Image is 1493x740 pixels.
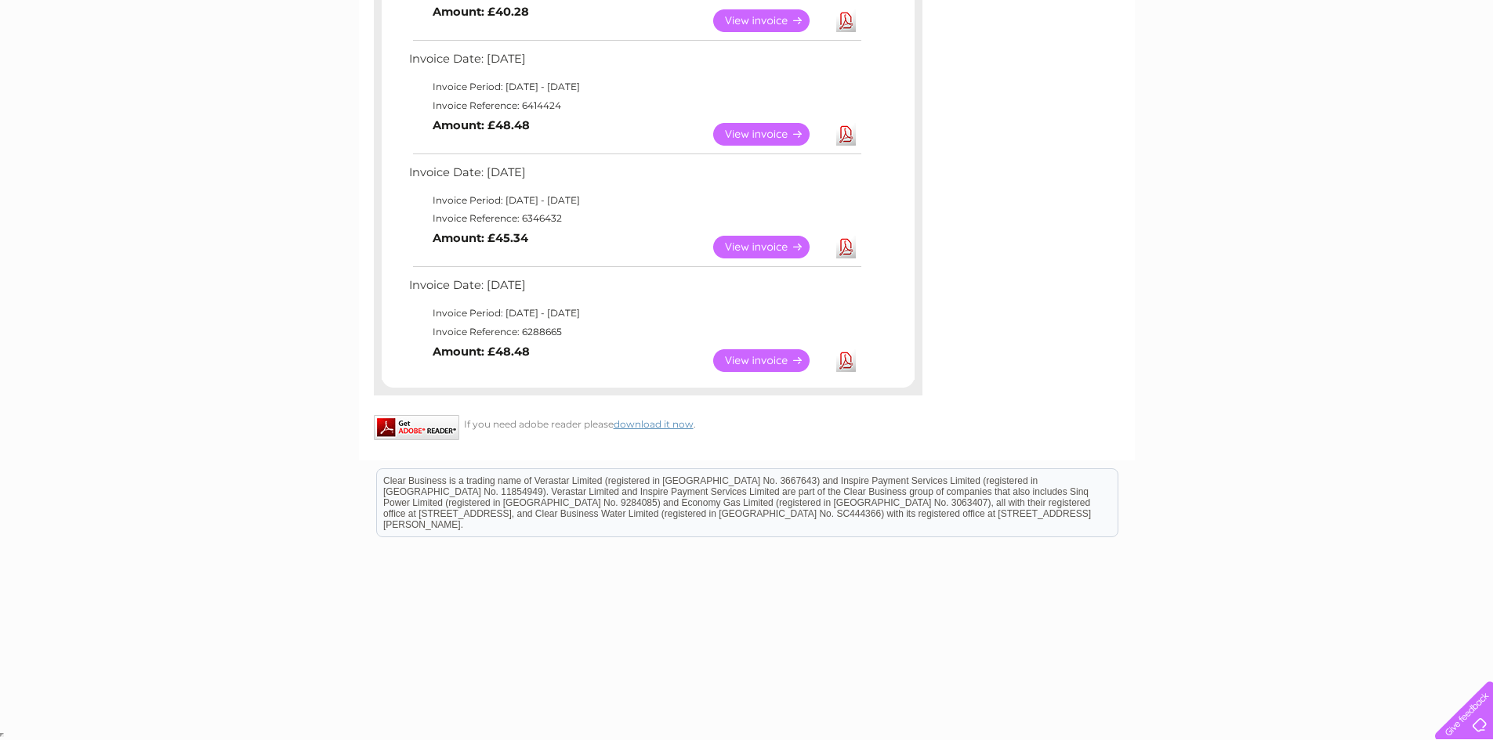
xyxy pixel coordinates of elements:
a: 0333 014 3131 [1198,8,1306,27]
td: Invoice Period: [DATE] - [DATE] [405,304,864,323]
b: Amount: £48.48 [433,345,530,359]
img: logo.png [53,41,132,88]
td: Invoice Date: [DATE] [405,162,864,191]
td: Invoice Period: [DATE] - [DATE] [405,191,864,210]
a: Download [836,9,856,32]
td: Invoice Reference: 6288665 [405,323,864,341]
a: Download [836,123,856,146]
a: Download [836,349,856,372]
a: Energy [1256,67,1291,78]
a: Contact [1389,67,1427,78]
a: download it now [614,418,694,430]
b: Amount: £40.28 [433,5,529,19]
td: Invoice Reference: 6346432 [405,209,864,228]
a: View [713,349,828,372]
a: View [713,123,828,146]
td: Invoice Period: [DATE] - [DATE] [405,78,864,96]
b: Amount: £48.48 [433,118,530,132]
a: View [713,236,828,258]
a: Log out [1441,67,1478,78]
div: Clear Business is a trading name of Verastar Limited (registered in [GEOGRAPHIC_DATA] No. 3667643... [377,9,1118,76]
a: Telecoms [1300,67,1347,78]
td: Invoice Date: [DATE] [405,49,864,78]
a: View [713,9,828,32]
div: If you need adobe reader please . [374,415,922,430]
a: Download [836,236,856,258]
a: Blog [1357,67,1379,78]
td: Invoice Date: [DATE] [405,275,864,304]
b: Amount: £45.34 [433,231,528,245]
td: Invoice Reference: 6414424 [405,96,864,115]
a: Water [1217,67,1247,78]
